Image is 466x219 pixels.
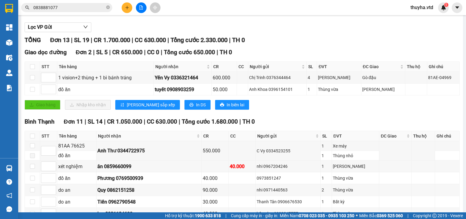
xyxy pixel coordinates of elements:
[25,5,29,10] span: search
[6,55,12,61] img: warehouse-icon
[203,210,228,217] div: 40.000
[97,163,201,170] div: ân 0859660099
[58,198,95,206] div: do an
[308,74,316,81] div: 4
[412,131,435,141] th: Thu hộ
[182,118,238,125] span: Tổng cước 1.680.000
[28,23,52,31] span: Lọc VP Gửi
[239,118,241,125] span: |
[280,212,354,219] span: Miền Nam
[227,101,244,108] span: In biên lai
[155,86,211,93] div: tuyết 0908903259
[362,74,404,81] div: Gò đậu
[428,74,458,81] div: 81AE-04969
[213,74,236,81] div: 600.000
[97,186,201,194] div: Quy 0862151258
[322,143,331,149] div: 1
[107,118,142,125] span: CR 1.050.000
[25,36,41,44] span: TỔNG
[441,5,446,10] img: icon-new-feature
[407,212,408,219] span: |
[307,62,317,72] th: SL
[230,163,255,170] div: 40.000
[332,131,379,141] th: ĐVT
[249,86,306,93] div: Anh Khoa 0396154101
[444,3,448,7] sup: 1
[229,131,256,141] th: CC
[139,5,143,10] span: file-add
[120,103,124,108] span: sort-ascending
[212,62,237,72] th: CR
[74,36,89,44] span: SL 19
[308,86,316,93] div: 1
[427,62,460,72] th: Ghi chú
[231,212,278,219] span: Cung cấp máy in - giấy in:
[6,39,12,46] img: warehouse-icon
[167,36,169,44] span: |
[6,165,12,171] img: warehouse-icon
[57,131,96,141] th: Tên hàng
[333,187,378,193] div: Thùng vừa
[196,101,206,108] span: In DS
[5,4,13,13] img: logo-vxr
[93,49,95,56] span: |
[6,206,12,212] span: message
[97,210,201,217] div: lan 0931134688
[57,62,154,72] th: Tên hàng
[195,213,221,218] strong: 1900 633 818
[184,100,211,110] button: printerIn DS
[58,186,95,194] div: do an
[50,36,69,44] span: Đơn 13
[71,36,73,44] span: |
[318,74,360,81] div: [PERSON_NAME]
[97,174,201,182] div: Phương 0769500939
[435,131,460,141] th: Ghi chú
[135,36,166,44] span: CC 630.000
[225,212,226,219] span: |
[322,187,331,193] div: 2
[203,147,228,154] div: 550.000
[257,133,314,139] span: Người gửi
[322,163,331,170] div: 1
[115,100,180,110] button: sort-ascending[PERSON_NAME] sắp xếp
[155,74,211,81] div: Yến Vy 0336321464
[6,24,12,31] img: dashboard-icon
[125,5,129,10] span: plus
[333,210,378,217] div: Thùng vừa
[144,49,146,56] span: |
[363,63,399,70] span: ĐC Giao
[333,175,378,181] div: Thùng vừa
[179,118,180,125] span: |
[322,198,331,205] div: 1
[249,74,306,81] div: Chị Trinh 0376344464
[377,213,403,218] strong: 0369 525 060
[83,25,88,29] span: down
[454,5,460,10] span: caret-down
[6,193,12,198] span: notification
[88,118,103,125] span: SL 14
[257,187,319,193] div: nhi 0971440563
[257,175,319,181] div: 0973851247
[161,49,162,56] span: |
[76,49,92,56] span: Đơn 2
[58,163,95,170] div: xét nghiệm
[257,198,319,205] div: Thanh Tân 0906676530
[381,133,405,139] span: ĐC Giao
[150,2,160,13] button: aim
[165,212,221,219] span: Hỗ trợ kỹ thuật:
[356,214,358,217] span: ⚪️
[215,100,249,110] button: printerIn biên lai
[144,118,145,125] span: |
[333,198,378,205] div: Bất kỳ
[257,210,319,217] div: hồng lan 0328847777
[242,118,255,125] span: TH 0
[65,100,111,110] button: downloadNhập kho nhận
[213,86,236,93] div: 50.000
[257,163,319,170] div: nhi 0967204246
[333,143,378,149] div: Xe máy
[164,49,215,56] span: Tổng cước 650.000
[359,212,403,219] span: Miền Bắc
[333,152,378,159] div: Thùng nhỏ
[127,101,175,108] span: [PERSON_NAME] sắp xếp
[445,3,447,7] span: 1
